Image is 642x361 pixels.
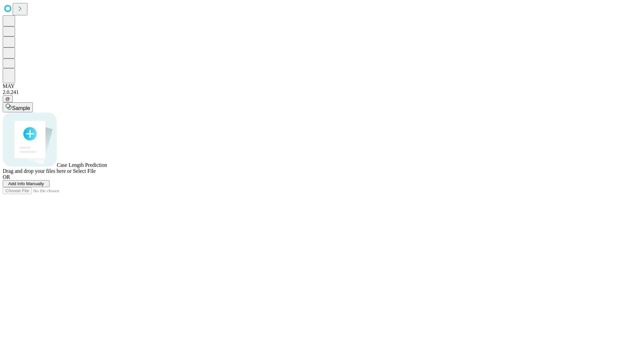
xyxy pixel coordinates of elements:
span: Select File [73,168,96,174]
span: OR [3,174,10,180]
span: @ [5,96,10,101]
button: @ [3,95,13,102]
span: Drag and drop your files here or [3,168,72,174]
div: MAY [3,83,639,89]
span: Add Info Manually [8,181,44,186]
button: Sample [3,102,33,112]
div: 2.0.241 [3,89,639,95]
button: Add Info Manually [3,180,49,187]
span: Sample [12,105,30,111]
span: Case Length Prediction [57,162,107,168]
